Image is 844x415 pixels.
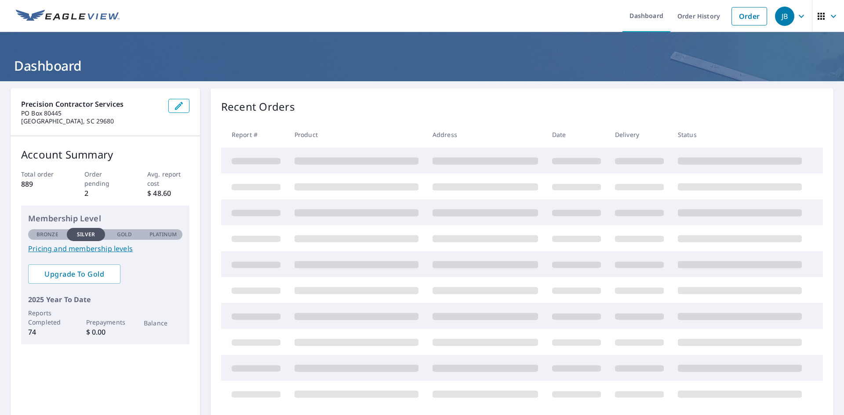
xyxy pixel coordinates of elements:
[21,117,161,125] p: [GEOGRAPHIC_DATA], SC 29680
[77,231,95,238] p: Silver
[21,170,63,179] p: Total order
[28,308,67,327] p: Reports Completed
[28,243,182,254] a: Pricing and membership levels
[775,7,794,26] div: JB
[149,231,177,238] p: Platinum
[21,99,161,109] p: Precision Contractor Services
[608,122,671,148] th: Delivery
[221,99,295,115] p: Recent Orders
[86,318,125,327] p: Prepayments
[147,170,189,188] p: Avg. report cost
[11,57,833,75] h1: Dashboard
[16,10,120,23] img: EV Logo
[84,188,127,198] p: 2
[28,294,182,305] p: 2025 Year To Date
[287,122,426,148] th: Product
[21,109,161,117] p: PO Box 80445
[84,170,127,188] p: Order pending
[671,122,809,148] th: Status
[117,231,132,238] p: Gold
[28,264,120,284] a: Upgrade To Gold
[144,318,182,328] p: Balance
[28,327,67,337] p: 74
[545,122,608,148] th: Date
[21,147,189,162] p: Account Summary
[21,179,63,189] p: 889
[731,7,767,25] a: Order
[147,188,189,198] p: $ 48.60
[221,122,287,148] th: Report #
[28,213,182,224] p: Membership Level
[426,122,545,148] th: Address
[86,327,125,337] p: $ 0.00
[36,231,58,238] p: Bronze
[35,269,113,279] span: Upgrade To Gold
